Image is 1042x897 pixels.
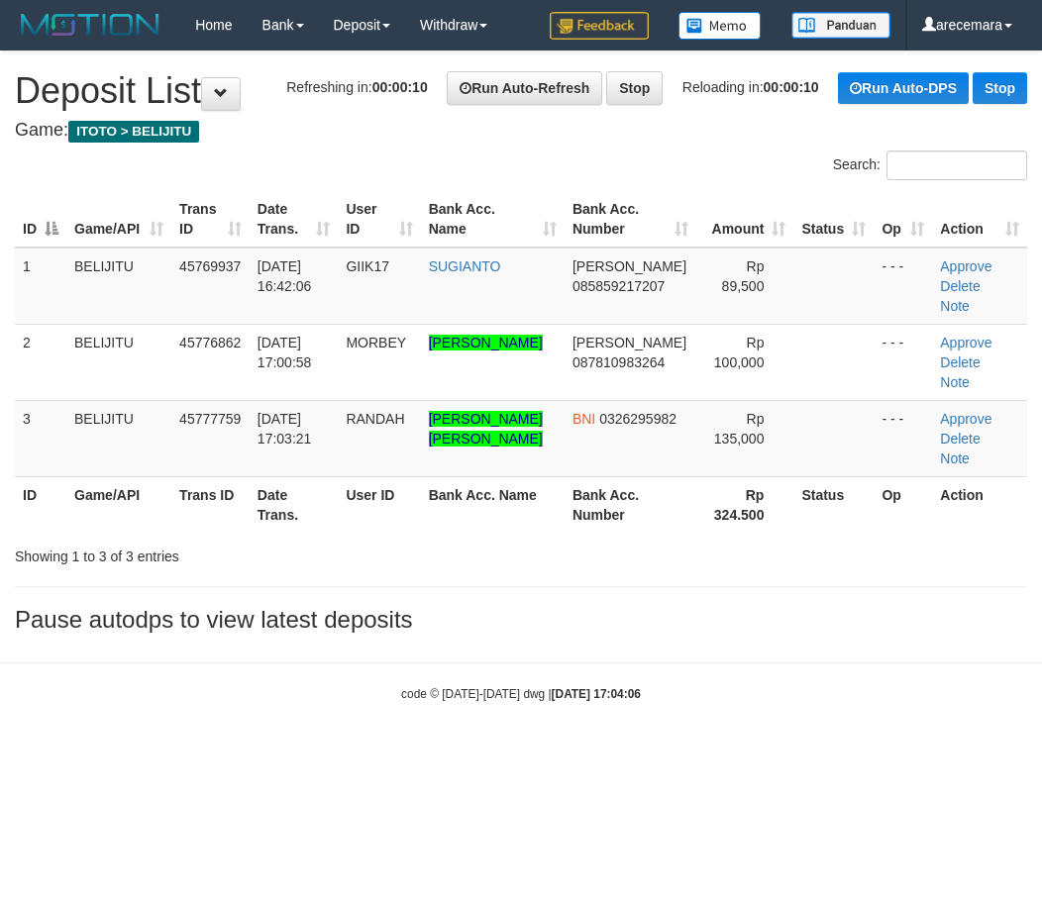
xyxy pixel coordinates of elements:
span: 45776862 [179,335,241,350]
a: Run Auto-Refresh [447,71,602,105]
a: SUGIANTO [429,258,501,274]
a: Delete [940,354,980,370]
td: - - - [874,400,932,476]
th: Action [932,476,1027,533]
span: [DATE] 17:00:58 [258,335,312,370]
td: BELIJITU [66,324,171,400]
th: Bank Acc. Number [565,476,696,533]
a: Delete [940,278,980,294]
h3: Pause autodps to view latest deposits [15,607,1027,633]
span: Refreshing in: [286,79,427,95]
span: [PERSON_NAME] [573,335,686,350]
td: 2 [15,324,66,400]
td: 3 [15,400,66,476]
span: BNI [573,411,595,427]
th: Game/API [66,476,171,533]
span: MORBEY [346,335,406,350]
img: Feedback.jpg [550,12,649,40]
strong: [DATE] 17:04:06 [552,687,641,701]
input: Search: [886,150,1027,180]
img: Button%20Memo.svg [678,12,762,40]
span: [PERSON_NAME] [573,258,686,274]
h1: Deposit List [15,71,1027,111]
th: Trans ID [171,476,250,533]
label: Search: [833,150,1027,180]
span: Copy 0326295982 to clipboard [599,411,677,427]
a: Note [940,374,970,390]
a: Stop [973,72,1027,104]
img: MOTION_logo.png [15,10,165,40]
th: Date Trans.: activate to sort column ascending [250,191,339,248]
span: [DATE] 16:42:06 [258,258,312,294]
th: Bank Acc. Number: activate to sort column ascending [565,191,696,248]
span: Reloading in: [682,79,819,95]
span: Copy 085859217207 to clipboard [573,278,665,294]
a: Delete [940,431,980,447]
small: code © [DATE]-[DATE] dwg | [401,687,641,701]
a: Note [940,450,970,466]
th: Amount: activate to sort column ascending [696,191,794,248]
td: - - - [874,324,932,400]
span: 45769937 [179,258,241,274]
th: Op: activate to sort column ascending [874,191,932,248]
td: BELIJITU [66,248,171,325]
a: Note [940,298,970,314]
img: panduan.png [791,12,890,39]
strong: 00:00:10 [372,79,428,95]
td: - - - [874,248,932,325]
th: Status: activate to sort column ascending [793,191,874,248]
th: Rp 324.500 [696,476,794,533]
td: BELIJITU [66,400,171,476]
th: Game/API: activate to sort column ascending [66,191,171,248]
a: Approve [940,258,991,274]
a: Approve [940,411,991,427]
td: 1 [15,248,66,325]
a: [PERSON_NAME] [PERSON_NAME] [429,411,543,447]
a: Run Auto-DPS [838,72,969,104]
th: Op [874,476,932,533]
th: User ID: activate to sort column ascending [338,191,420,248]
span: Rp 135,000 [714,411,765,447]
h4: Game: [15,121,1027,141]
th: Action: activate to sort column ascending [932,191,1027,248]
span: Rp 100,000 [714,335,765,370]
th: Bank Acc. Name: activate to sort column ascending [421,191,565,248]
a: Stop [606,71,663,105]
span: [DATE] 17:03:21 [258,411,312,447]
th: Status [793,476,874,533]
span: Copy 087810983264 to clipboard [573,354,665,370]
th: ID [15,476,66,533]
span: GIIK17 [346,258,389,274]
div: Showing 1 to 3 of 3 entries [15,539,419,566]
th: Bank Acc. Name [421,476,565,533]
a: Approve [940,335,991,350]
span: RANDAH [346,411,404,427]
span: Rp 89,500 [722,258,765,294]
th: ID: activate to sort column descending [15,191,66,248]
span: 45777759 [179,411,241,427]
th: Date Trans. [250,476,339,533]
strong: 00:00:10 [764,79,819,95]
th: User ID [338,476,420,533]
a: [PERSON_NAME] [429,335,543,350]
span: ITOTO > BELIJITU [68,121,199,143]
th: Trans ID: activate to sort column ascending [171,191,250,248]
